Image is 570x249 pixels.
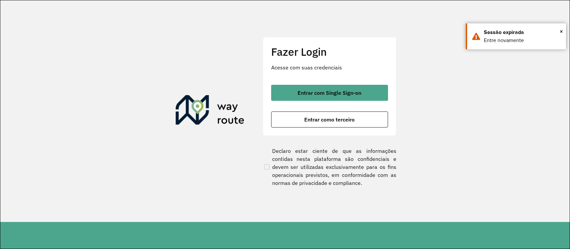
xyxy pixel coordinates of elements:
[304,117,355,122] span: Entrar como terceiro
[298,90,361,95] span: Entrar com Single Sign-on
[271,45,388,58] h2: Fazer Login
[263,147,396,187] label: Declaro estar ciente de que as informações contidas nesta plataforma são confidenciais e devem se...
[484,28,561,36] div: Sessão expirada
[271,85,388,101] button: button
[271,111,388,128] button: button
[271,63,388,71] p: Acesse com suas credenciais
[176,95,244,127] img: Roteirizador AmbevTech
[560,26,563,36] span: ×
[484,36,561,44] div: Entre novamente
[560,26,563,36] button: Close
